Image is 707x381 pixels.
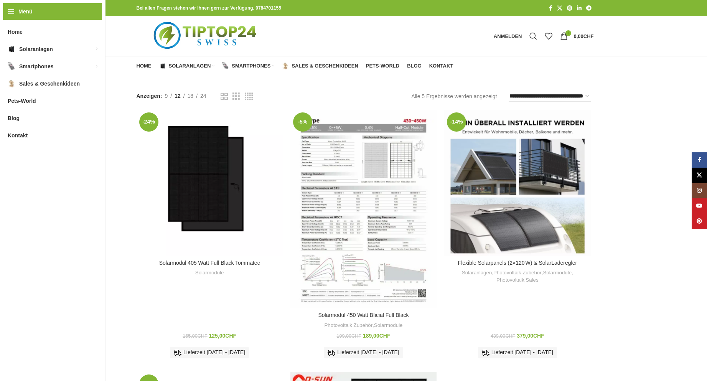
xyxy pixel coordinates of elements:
[294,322,433,329] div: ,
[245,92,253,101] a: Rasteransicht 4
[407,58,422,74] a: Blog
[209,333,237,339] bdi: 125,00
[165,93,168,99] span: 9
[565,3,575,13] a: Pinterest Social Link
[159,63,166,69] img: Solaranlagen
[429,58,453,74] a: Kontakt
[137,16,276,56] img: Tiptop24 Nachhaltige & Faire Produkte
[517,333,544,339] bdi: 379,00
[8,129,28,142] span: Kontakt
[159,260,260,266] a: Solarmodul 405 Watt Full Black Tommatec
[159,58,215,74] a: Solaranlagen
[407,63,422,69] span: Blog
[183,333,207,339] bdi: 165,00
[494,34,522,39] span: Anmelden
[172,92,183,100] a: 12
[137,58,152,74] a: Home
[411,92,497,101] p: Alle 5 Ergebnisse werden angezeigt
[478,347,557,358] div: Lieferzeit [DATE] - [DATE]
[491,333,515,339] bdi: 439,00
[185,92,196,100] a: 18
[318,312,409,318] a: Solarmodul 450 Watt Bficial Full Black
[496,277,524,284] a: Photovoltaik
[366,58,399,74] a: Pets-World
[195,269,224,277] a: Solarmodule
[8,94,36,108] span: Pets-World
[509,91,591,102] select: Shop-Reihenfolge
[232,92,240,101] a: Rasteransicht 3
[8,63,15,70] img: Smartphones
[282,58,358,74] a: Sales & Geschenkideen
[324,322,372,329] a: Photovoltaik Zubehör
[133,58,457,74] div: Hauptnavigation
[222,58,274,74] a: Smartphones
[8,111,20,125] span: Blog
[574,33,593,39] bdi: 0,00
[324,347,403,358] div: Lieferzeit [DATE] - [DATE]
[19,42,53,56] span: Solaranlagen
[555,3,565,13] a: X Social Link
[556,28,597,44] a: 0 0,00CHF
[137,33,276,39] a: Logo der Website
[541,28,556,44] div: Meine Wunschliste
[292,63,358,69] span: Sales & Geschenkideen
[584,3,594,13] a: Telegram Social Link
[458,260,577,266] a: Flexible Solarpanels (2×120 W) & SolarLaderegler
[200,93,206,99] span: 24
[363,333,391,339] bdi: 189,00
[19,59,53,73] span: Smartphones
[337,333,361,339] bdi: 199,00
[692,152,707,168] a: Facebook Social Link
[366,63,399,69] span: Pets-World
[505,333,515,339] span: CHF
[162,92,170,100] a: 9
[526,277,538,284] a: Sales
[692,183,707,198] a: Instagram Social Link
[565,30,571,36] span: 0
[8,25,23,39] span: Home
[293,112,312,132] span: -5%
[379,333,391,339] span: CHF
[447,112,466,132] span: -14%
[232,63,270,69] span: Smartphones
[137,63,152,69] span: Home
[374,322,403,329] a: Solarmodule
[188,93,194,99] span: 18
[18,7,33,16] span: Menü
[8,45,15,53] img: Solaranlagen
[583,33,594,39] span: CHF
[444,110,590,256] a: Flexible Solarpanels (2×120 W) & SolarLaderegler
[575,3,584,13] a: LinkedIn Social Link
[692,198,707,214] a: YouTube Social Link
[429,63,453,69] span: Kontakt
[547,3,555,13] a: Facebook Social Link
[221,92,228,101] a: Rasteransicht 2
[462,269,492,277] a: Solaranlagen
[290,110,437,308] a: Solarmodul 450 Watt Bficial Full Black
[225,333,236,339] span: CHF
[526,28,541,44] a: Suche
[198,92,209,100] a: 24
[543,269,572,277] a: Solarmodule
[692,214,707,229] a: Pinterest Social Link
[175,93,181,99] span: 12
[351,333,361,339] span: CHF
[198,333,208,339] span: CHF
[170,347,249,358] div: Lieferzeit [DATE] - [DATE]
[137,110,283,256] a: Solarmodul 405 Watt Full Black Tommatec
[137,5,281,11] strong: Bei allen Fragen stehen wir Ihnen gern zur Verfügung. 0784701155
[493,269,542,277] a: Photovoltaik Zubehör
[8,80,15,87] img: Sales & Geschenkideen
[139,112,158,132] span: -24%
[490,28,526,44] a: Anmelden
[282,63,289,69] img: Sales & Geschenkideen
[692,168,707,183] a: X Social Link
[19,77,80,91] span: Sales & Geschenkideen
[222,63,229,69] img: Smartphones
[137,92,162,100] span: Anzeigen
[448,269,587,284] div: , , , ,
[169,63,211,69] span: Solaranlagen
[533,333,544,339] span: CHF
